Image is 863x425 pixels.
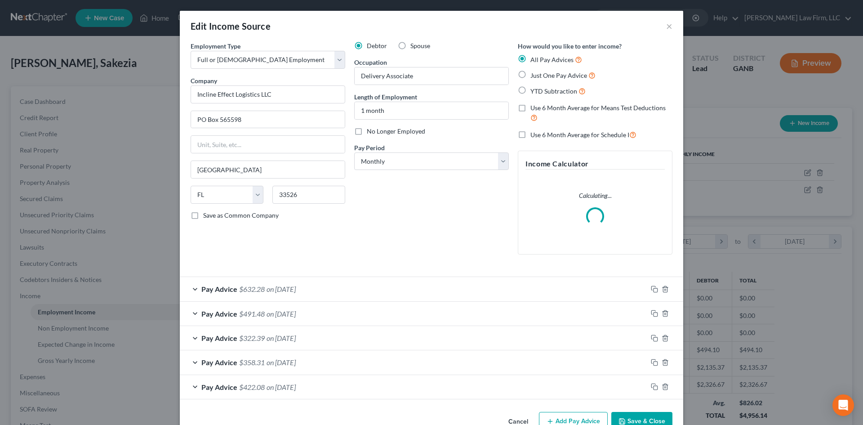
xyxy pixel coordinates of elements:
[367,127,425,135] span: No Longer Employed
[201,358,237,367] span: Pay Advice
[191,85,345,103] input: Search company by name...
[191,136,345,153] input: Unit, Suite, etc...
[367,42,387,49] span: Debtor
[525,158,665,170] h5: Income Calculator
[267,285,296,293] span: on [DATE]
[239,309,265,318] span: $491.48
[267,309,296,318] span: on [DATE]
[666,21,672,31] button: ×
[203,211,279,219] span: Save as Common Company
[354,144,385,152] span: Pay Period
[518,41,622,51] label: How would you like to enter income?
[267,358,296,367] span: on [DATE]
[191,77,217,85] span: Company
[530,72,587,79] span: Just One Pay Advice
[530,104,666,112] span: Use 6 Month Average for Means Test Deductions
[355,102,508,119] input: ex: 2 years
[354,58,387,67] label: Occupation
[355,67,508,85] input: --
[191,42,240,50] span: Employment Type
[191,111,345,128] input: Enter address...
[239,334,265,342] span: $322.39
[354,92,417,102] label: Length of Employment
[267,383,296,391] span: on [DATE]
[201,285,237,293] span: Pay Advice
[525,191,665,200] p: Calculating...
[239,358,265,367] span: $358.31
[267,334,296,342] span: on [DATE]
[239,383,265,391] span: $422.08
[530,131,629,139] span: Use 6 Month Average for Schedule I
[191,20,271,32] div: Edit Income Source
[201,383,237,391] span: Pay Advice
[530,56,574,63] span: All Pay Advices
[201,334,237,342] span: Pay Advice
[410,42,430,49] span: Spouse
[272,186,345,204] input: Enter zip...
[201,309,237,318] span: Pay Advice
[239,285,265,293] span: $632.28
[832,394,854,416] div: Open Intercom Messenger
[530,87,577,95] span: YTD Subtraction
[191,161,345,178] input: Enter city...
